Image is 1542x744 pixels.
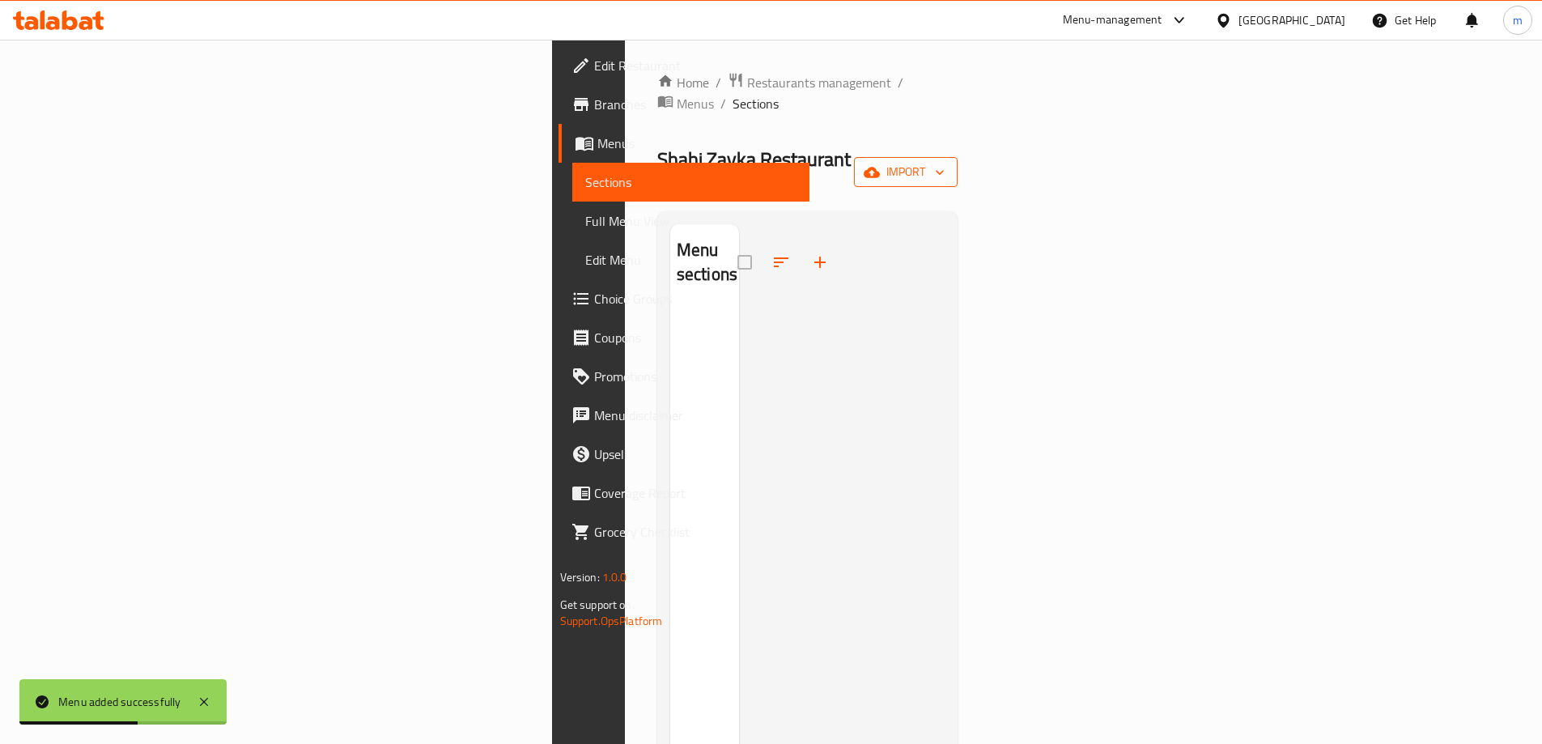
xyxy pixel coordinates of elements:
[559,396,809,435] a: Menu disclaimer
[594,56,796,75] span: Edit Restaurant
[559,435,809,474] a: Upsell
[559,124,809,163] a: Menus
[560,567,600,588] span: Version:
[1238,11,1345,29] div: [GEOGRAPHIC_DATA]
[58,693,181,711] div: Menu added successfully
[585,172,796,192] span: Sections
[867,162,945,182] span: import
[898,73,903,92] li: /
[801,243,839,282] button: Add section
[572,163,809,202] a: Sections
[594,328,796,347] span: Coupons
[572,202,809,240] a: Full Menu View
[594,406,796,425] span: Menu disclaimer
[602,567,627,588] span: 1.0.0
[559,85,809,124] a: Branches
[594,483,796,503] span: Coverage Report
[559,279,809,318] a: Choice Groups
[657,141,851,177] span: Shahi Zayka ​Restaurant
[559,46,809,85] a: Edit Restaurant
[560,610,663,631] a: Support.OpsPlatform
[594,367,796,386] span: Promotions
[559,474,809,512] a: Coverage Report
[559,512,809,551] a: Grocery Checklist
[559,357,809,396] a: Promotions
[585,211,796,231] span: Full Menu View
[747,73,891,92] span: Restaurants management
[594,289,796,308] span: Choice Groups
[1513,11,1523,29] span: m
[572,240,809,279] a: Edit Menu
[594,522,796,542] span: Grocery Checklist
[585,250,796,270] span: Edit Menu
[594,95,796,114] span: Branches
[560,594,635,615] span: Get support on:
[1063,11,1162,30] div: Menu-management
[728,72,891,93] a: Restaurants management
[670,301,739,314] nav: Menu sections
[559,318,809,357] a: Coupons
[594,444,796,464] span: Upsell
[854,157,958,187] button: import
[597,134,796,153] span: Menus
